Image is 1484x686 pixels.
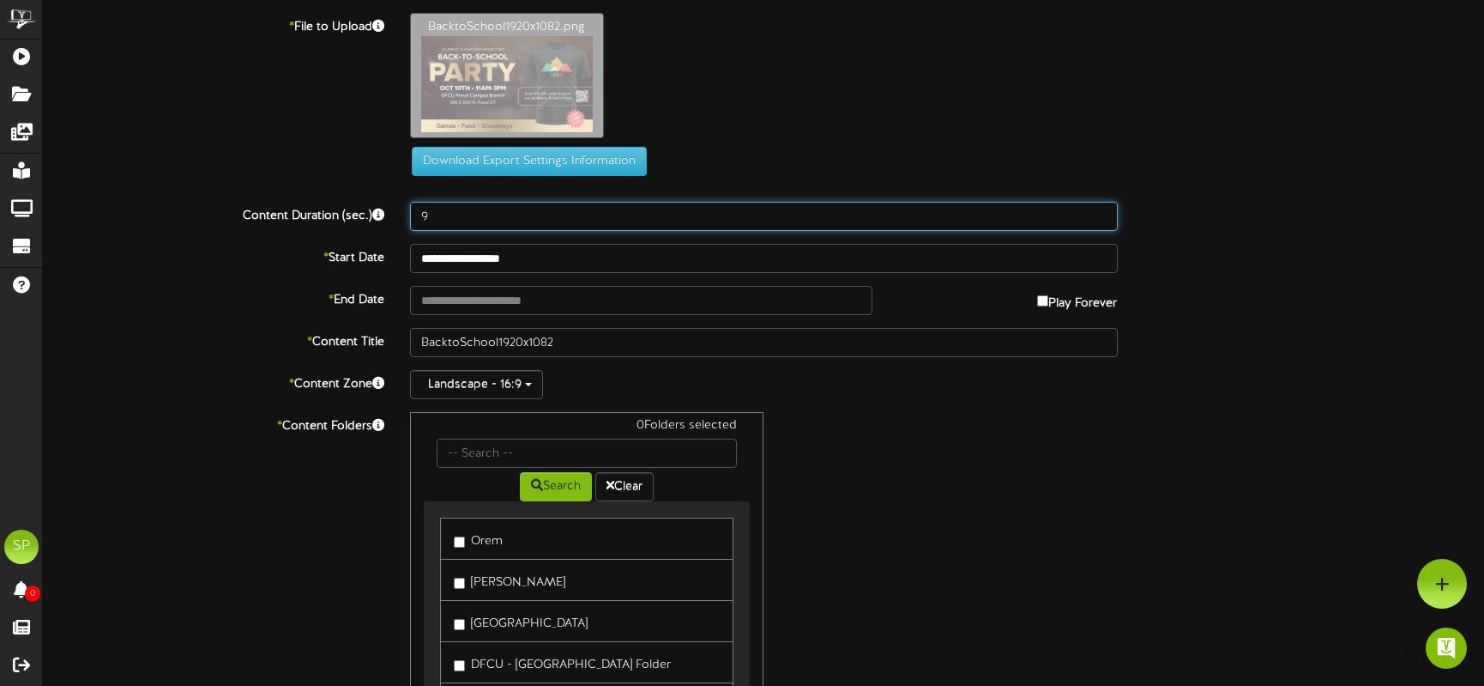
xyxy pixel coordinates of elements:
label: [PERSON_NAME] [454,568,565,592]
label: Content Duration (sec.) [30,202,397,225]
label: DFCU - [GEOGRAPHIC_DATA] Folder [454,651,671,674]
input: -- Search -- [437,439,738,468]
input: Play Forever [1037,295,1048,307]
label: Content Folders [30,412,397,435]
label: Play Forever [1037,286,1117,313]
button: Clear [595,472,654,501]
button: Landscape - 16:9 [410,370,543,399]
label: Orem [454,527,503,550]
label: Start Date [30,244,397,267]
input: [GEOGRAPHIC_DATA] [454,619,465,630]
div: 0 Folders selected [424,417,751,439]
label: End Date [30,286,397,309]
button: Search [520,472,592,501]
span: 0 [25,586,40,602]
label: [GEOGRAPHIC_DATA] [454,610,588,633]
label: Content Zone [30,370,397,393]
input: [PERSON_NAME] [454,578,465,589]
div: SP [4,530,39,564]
div: Open Intercom Messenger [1426,628,1467,669]
label: Content Title [30,328,397,351]
label: File to Upload [30,13,397,36]
a: Download Export Settings Information [403,155,647,168]
input: Orem [454,537,465,548]
input: DFCU - [GEOGRAPHIC_DATA] Folder [454,660,465,671]
input: Title of this Content [410,328,1118,357]
button: Download Export Settings Information [412,147,647,176]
